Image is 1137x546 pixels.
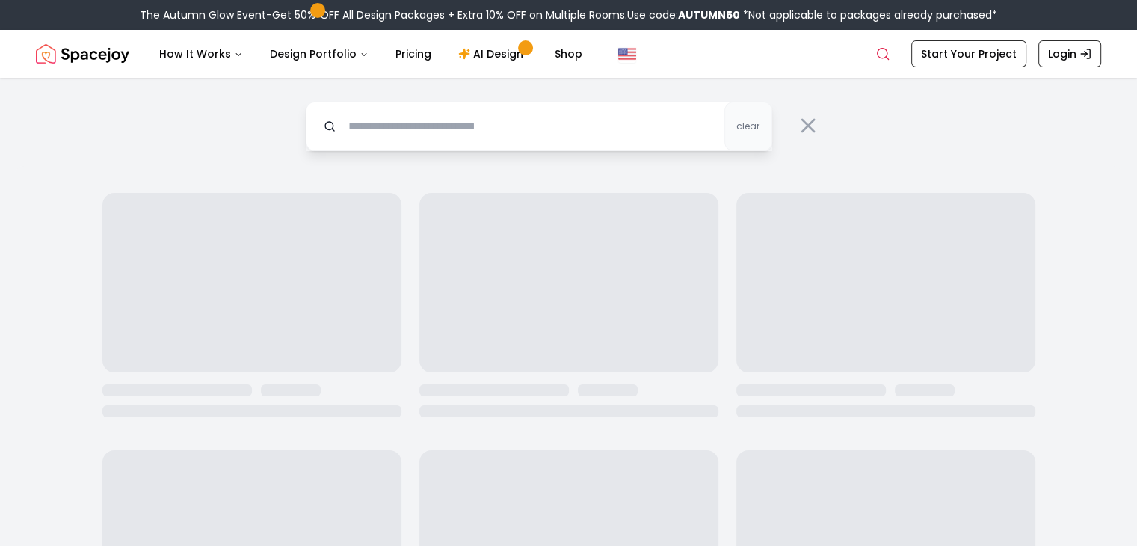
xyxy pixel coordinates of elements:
[627,7,740,22] span: Use code:
[543,39,594,69] a: Shop
[740,7,997,22] span: *Not applicable to packages already purchased*
[383,39,443,69] a: Pricing
[36,39,129,69] img: Spacejoy Logo
[140,7,997,22] div: The Autumn Glow Event-Get 50% OFF All Design Packages + Extra 10% OFF on Multiple Rooms.
[1038,40,1101,67] a: Login
[736,120,759,132] span: clear
[911,40,1026,67] a: Start Your Project
[446,39,540,69] a: AI Design
[724,102,772,151] button: clear
[147,39,255,69] button: How It Works
[258,39,380,69] button: Design Portfolio
[36,30,1101,78] nav: Global
[618,45,636,63] img: United States
[147,39,594,69] nav: Main
[36,39,129,69] a: Spacejoy
[678,7,740,22] b: AUTUMN50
